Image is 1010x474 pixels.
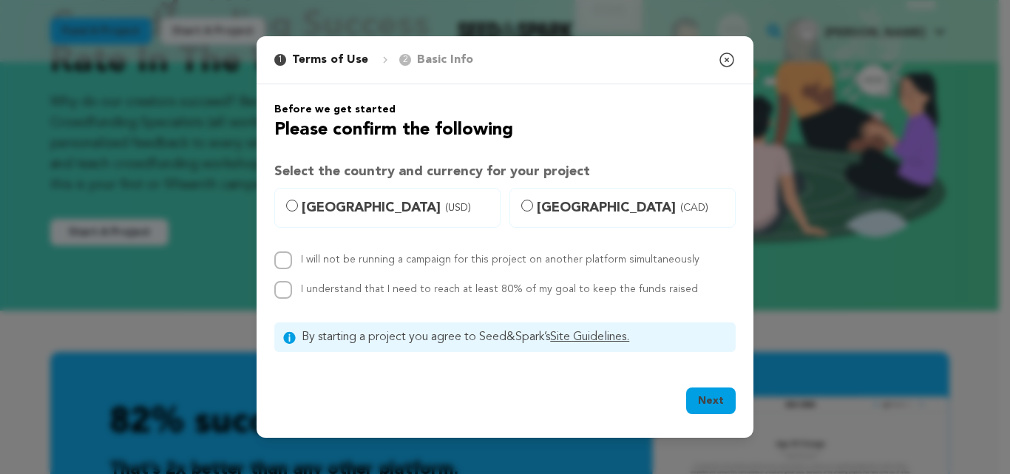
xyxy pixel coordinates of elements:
img: tab_keywords_by_traffic_grey.svg [147,86,159,98]
a: Site Guidelines. [550,331,629,343]
div: Keywords by Traffic [163,87,249,97]
img: tab_domain_overview_orange.svg [40,86,52,98]
div: v 4.0.25 [41,24,72,35]
label: I understand that I need to reach at least 80% of my goal to keep the funds raised [301,284,698,294]
button: Next [686,387,736,414]
img: website_grey.svg [24,38,35,50]
span: (USD) [445,200,471,215]
span: [GEOGRAPHIC_DATA] [537,197,726,218]
h2: Please confirm the following [274,117,736,143]
img: logo_orange.svg [24,24,35,35]
p: Basic Info [417,51,473,69]
span: 2 [399,54,411,66]
h6: Before we get started [274,102,736,117]
span: (CAD) [680,200,708,215]
div: Domain Overview [56,87,132,97]
div: Domain: [DOMAIN_NAME] [38,38,163,50]
p: Terms of Use [292,51,368,69]
span: 1 [274,54,286,66]
label: I will not be running a campaign for this project on another platform simultaneously [301,254,699,265]
span: [GEOGRAPHIC_DATA] [302,197,491,218]
h3: Select the country and currency for your project [274,161,736,182]
span: By starting a project you agree to Seed&Spark’s [302,328,727,346]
